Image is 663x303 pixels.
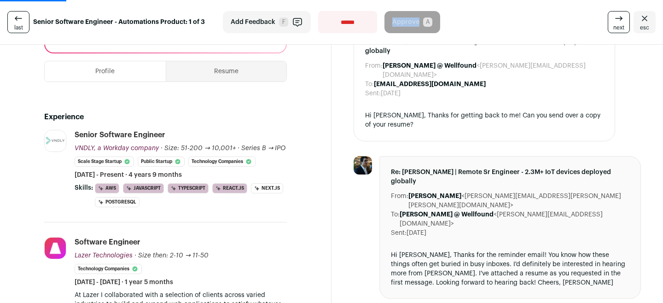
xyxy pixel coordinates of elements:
div: Hi [PERSON_NAME], Thanks for getting back to me! Can you send over a copy of your resume? [365,111,604,130]
dt: To: [365,80,374,89]
li: TypeScript [168,183,209,193]
b: [PERSON_NAME] [408,193,461,199]
dd: [DATE] [407,228,426,238]
img: 088e620c0ff53a0eeb9eeb80a9cca852ee7965e12600546ae00a8b998256f410.jpg [45,130,66,151]
span: last [14,24,23,31]
a: Close [634,11,656,33]
dd: <[PERSON_NAME][EMAIL_ADDRESS][DOMAIN_NAME]> [400,210,629,228]
div: Senior Software Engineer [75,130,165,140]
span: Series B → IPO [241,145,286,151]
span: [DATE] - [DATE] · 1 year 5 months [75,278,173,287]
li: Scale Stage Startup [75,157,134,167]
li: JavaScript [123,183,164,193]
button: Add Feedback F [223,11,311,33]
div: Software Engineer [75,237,140,247]
span: Re: [PERSON_NAME] | Remote Sr Engineer - 2.3M+ IoT devices deployed globally [391,168,629,186]
dt: Sent: [365,89,381,98]
li: Technology Companies [188,157,256,167]
dt: From: [365,61,383,80]
dt: Sent: [391,228,407,238]
li: React.js [212,183,247,193]
button: Profile [45,61,166,82]
dd: [DATE] [381,89,401,98]
li: AWS [95,183,119,193]
img: 4ce0b6044ecb34f24e5cf87350c7ae25adece6b8e0b8a26c6ec8266b94ac860e.jpg [45,238,66,259]
img: 2357035be4b12f9553f84bdea1fc81885318f6313314d2da7f05c740553fb94f.jpg [354,156,372,175]
strong: Senior Software Engineer - Automations Product: 1 of 3 [33,17,205,27]
h2: Experience [44,111,287,122]
dd: <[PERSON_NAME][EMAIL_ADDRESS][PERSON_NAME][PERSON_NAME][DOMAIN_NAME]> [408,192,629,210]
button: Resume [166,61,287,82]
span: Add Feedback [231,17,275,27]
span: next [613,24,624,31]
span: F [279,17,288,27]
span: · Size: 51-200 → 10,001+ [161,145,236,151]
li: Next.js [251,183,283,193]
b: [EMAIL_ADDRESS][DOMAIN_NAME] [374,81,486,87]
span: VNDLY, a Workday company [75,145,159,151]
b: [PERSON_NAME] @ Wellfound [383,63,477,69]
span: esc [640,24,649,31]
span: Skills: [75,183,93,192]
span: Re: [PERSON_NAME] | Remote Sr Engineer - 2.3M+ IoT devices deployed globally [365,37,604,56]
span: [DATE] - Present · 4 years 9 months [75,170,182,180]
span: Lazer Technologies [75,252,133,259]
div: Hi [PERSON_NAME], Thanks for the reminder email! You know how these things often get buried in bu... [391,251,629,287]
a: next [608,11,630,33]
a: last [7,11,29,33]
b: [PERSON_NAME] @ Wellfound [400,211,494,218]
dd: <[PERSON_NAME][EMAIL_ADDRESS][DOMAIN_NAME]> [383,61,604,80]
span: · [238,144,239,153]
li: Public Startup [138,157,185,167]
dt: From: [391,192,408,210]
span: · Size then: 2-10 → 11-50 [134,252,209,259]
li: Technology Companies [75,264,142,274]
dt: To: [391,210,400,228]
li: PostgreSQL [95,197,140,207]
